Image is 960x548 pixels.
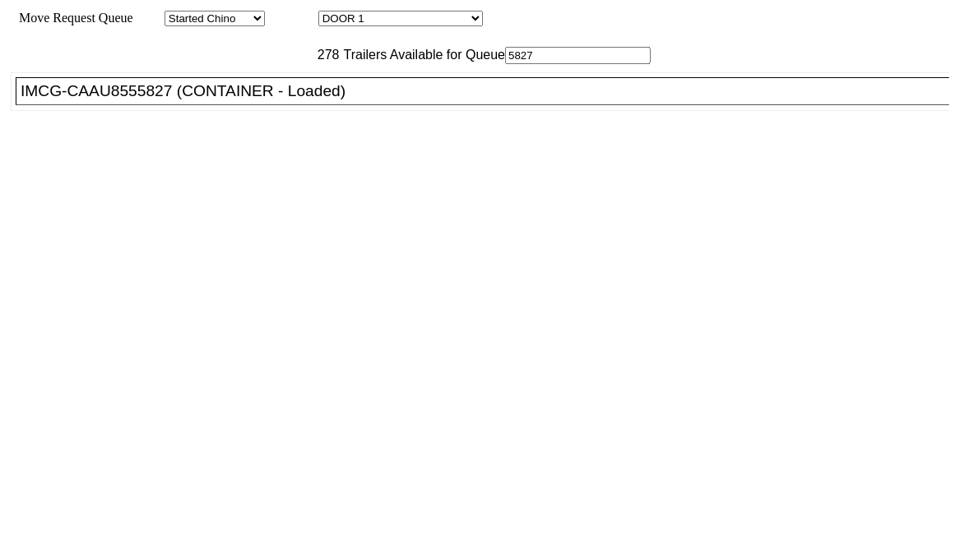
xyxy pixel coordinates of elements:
div: IMCG-CAAU8555827 (CONTAINER - Loaded) [21,82,959,100]
span: Trailers Available for Queue [340,48,506,62]
input: Filter Available Trailers [505,47,651,64]
span: Area [136,11,161,25]
span: Move Request Queue [11,11,133,25]
span: Location [268,11,315,25]
span: 278 [309,48,340,62]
